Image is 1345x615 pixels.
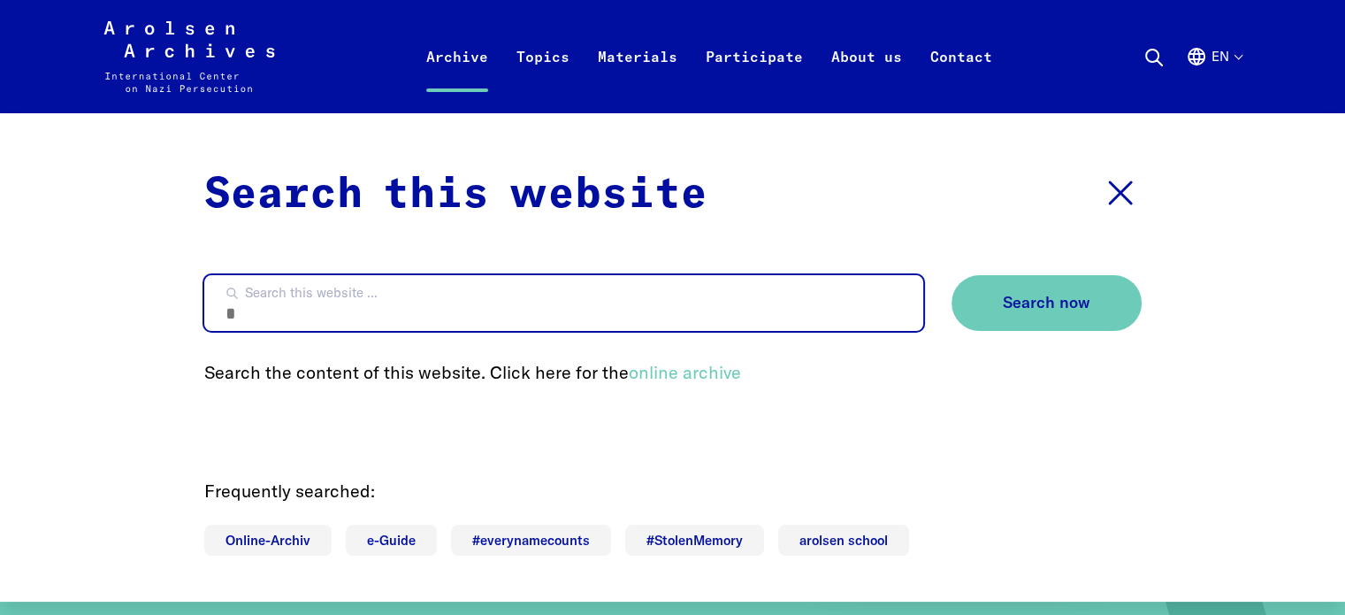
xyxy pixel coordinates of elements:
a: #everynamecounts [451,525,611,556]
span: Search now [1003,294,1090,312]
a: online archive [629,361,741,383]
a: Materials [584,42,692,113]
p: Frequently searched: [204,478,1142,504]
a: Participate [692,42,817,113]
a: e-Guide [346,525,437,556]
p: Search the content of this website. Click here for the [204,359,1142,386]
a: arolsen school [778,525,909,556]
a: Contact [916,42,1006,113]
a: #StolenMemory [625,525,764,556]
button: English, language selection [1186,46,1242,110]
a: Topics [502,42,584,113]
a: About us [817,42,916,113]
a: Archive [412,42,502,113]
a: Online-Archiv [204,525,332,556]
p: Search this website [204,163,707,227]
button: Search now [951,275,1142,331]
nav: Primary [412,21,1006,92]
